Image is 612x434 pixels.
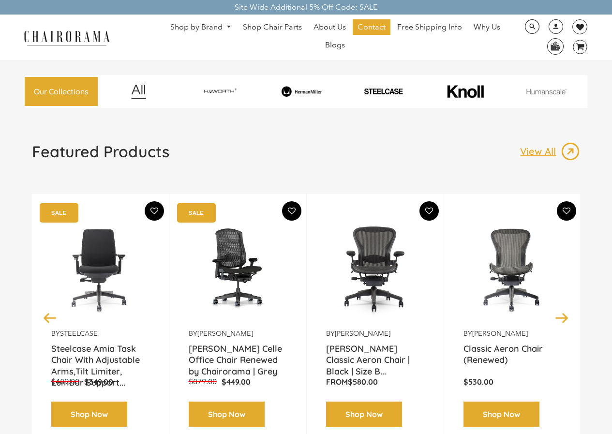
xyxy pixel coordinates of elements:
[326,329,424,338] p: by
[335,329,390,338] a: [PERSON_NAME]
[561,142,580,161] img: image_13.png
[326,343,424,367] a: [PERSON_NAME] Classic Aeron Chair | Black | Size B...
[243,22,302,32] span: Shop Chair Parts
[520,142,580,161] a: View All
[463,343,562,367] a: Classic Aeron Chair (Renewed)
[358,22,386,32] span: Contact
[238,19,307,35] a: Shop Chair Parts
[189,208,287,329] a: Herman Miller Celle Office Chair Renewed by Chairorama | Grey - chairorama Herman Miller Celle Of...
[320,37,350,53] a: Blogs
[463,377,493,387] span: $530.00
[189,329,287,338] p: by
[51,208,149,329] a: Amia Chair by chairorama.com Renewed Amia Chair chairorama.com
[474,22,500,32] span: Why Us
[189,343,287,367] a: [PERSON_NAME] Celle Office Chair Renewed by Chairorama | Grey
[463,329,562,338] p: by
[51,208,149,329] img: Amia Chair by chairorama.com
[419,201,439,221] button: Add To Wishlist
[84,377,113,387] span: $349.00
[325,40,345,50] span: Blogs
[145,201,164,221] button: Add To Wishlist
[51,377,79,386] span: $489.00
[51,210,66,216] text: SALE
[313,22,346,32] span: About Us
[309,19,351,35] a: About Us
[472,329,528,338] a: [PERSON_NAME]
[25,77,98,106] a: Our Collections
[553,309,570,326] button: Next
[326,208,424,329] img: Herman Miller Classic Aeron Chair | Black | Size B (Renewed) - chairorama
[426,84,505,99] img: image_10_1.png
[222,377,251,387] span: $449.00
[326,208,424,329] a: Herman Miller Classic Aeron Chair | Black | Size B (Renewed) - chairorama Herman Miller Classic A...
[282,201,301,221] button: Add To Wishlist
[507,89,586,94] img: image_11.png
[181,84,260,98] img: image_7_14f0750b-d084-457f-979a-a1ab9f6582c4.png
[51,343,149,367] a: Steelcase Amia Task Chair With Adjustable Arms,Tilt Limiter, Lumbar Support...
[156,19,514,55] nav: DesktopNavigation
[557,201,576,221] button: Add To Wishlist
[548,39,563,53] img: WhatsApp_Image_2024-07-12_at_16.23.01.webp
[326,402,402,427] a: Shop Now
[392,19,467,35] a: Free Shipping Info
[397,22,462,32] span: Free Shipping Info
[189,402,265,427] a: Shop Now
[165,20,236,35] a: Shop by Brand
[32,142,169,161] h1: Featured Products
[463,208,562,329] a: Classic Aeron Chair (Renewed) - chairorama Classic Aeron Chair (Renewed) - chairorama
[520,145,561,158] p: View All
[189,208,287,329] img: Herman Miller Celle Office Chair Renewed by Chairorama | Grey - chairorama
[463,402,539,427] a: Shop Now
[463,208,562,329] img: Classic Aeron Chair (Renewed) - chairorama
[348,377,378,387] span: $580.00
[18,29,115,46] img: chairorama
[197,329,253,338] a: [PERSON_NAME]
[60,329,98,338] a: Steelcase
[51,329,149,338] p: by
[326,377,424,387] p: From
[353,19,390,35] a: Contact
[344,88,423,95] img: PHOTO-2024-07-09-00-53-10-removebg-preview.png
[189,377,217,386] span: $879.00
[32,142,169,169] a: Featured Products
[42,309,59,326] button: Previous
[188,210,203,216] text: SALE
[262,86,341,96] img: image_8_173eb7e0-7579-41b4-bc8e-4ba0b8ba93e8.png
[51,402,127,427] a: Shop Now
[112,84,165,99] img: image_12.png
[469,19,505,35] a: Why Us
